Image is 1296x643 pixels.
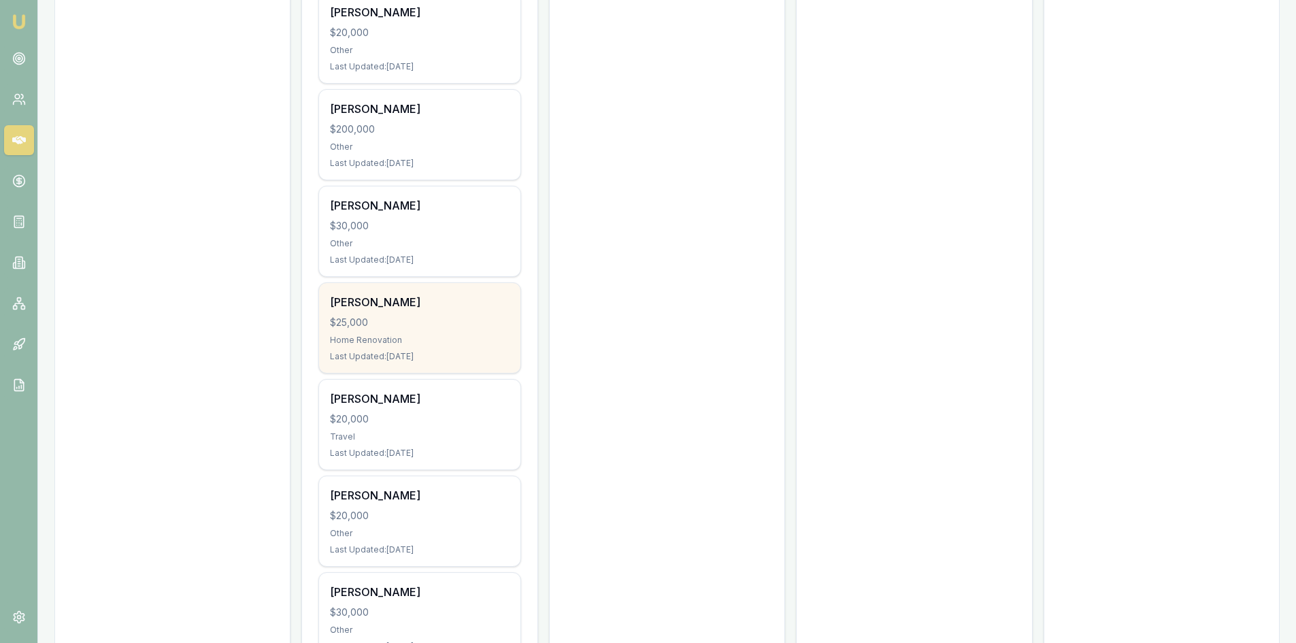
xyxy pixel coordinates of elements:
[330,219,509,233] div: $30,000
[330,254,509,265] div: Last Updated: [DATE]
[330,335,509,346] div: Home Renovation
[330,351,509,362] div: Last Updated: [DATE]
[330,431,509,442] div: Travel
[330,391,509,407] div: [PERSON_NAME]
[330,528,509,539] div: Other
[330,142,509,152] div: Other
[330,101,509,117] div: [PERSON_NAME]
[330,448,509,459] div: Last Updated: [DATE]
[330,412,509,426] div: $20,000
[330,316,509,329] div: $25,000
[330,197,509,214] div: [PERSON_NAME]
[11,14,27,30] img: emu-icon-u.png
[330,26,509,39] div: $20,000
[330,4,509,20] div: [PERSON_NAME]
[330,45,509,56] div: Other
[330,122,509,136] div: $200,000
[330,61,509,72] div: Last Updated: [DATE]
[330,158,509,169] div: Last Updated: [DATE]
[330,487,509,504] div: [PERSON_NAME]
[330,238,509,249] div: Other
[330,625,509,636] div: Other
[330,606,509,619] div: $30,000
[330,509,509,523] div: $20,000
[330,544,509,555] div: Last Updated: [DATE]
[330,584,509,600] div: [PERSON_NAME]
[330,294,509,310] div: [PERSON_NAME]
